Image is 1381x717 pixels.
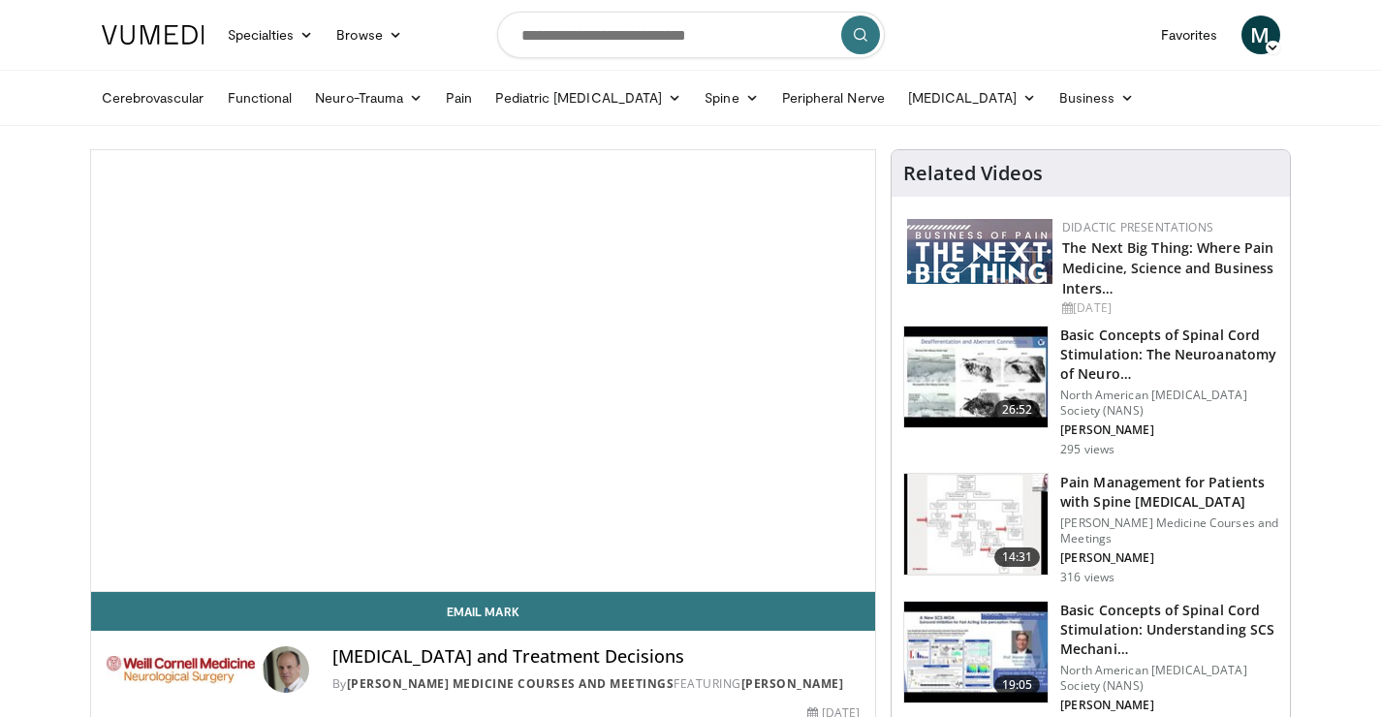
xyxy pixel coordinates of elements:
a: Peripheral Nerve [770,78,896,117]
a: Browse [325,16,414,54]
a: 26:52 Basic Concepts of Spinal Cord Stimulation: The Neuroanatomy of Neuro… North American [MEDIC... [903,326,1278,457]
p: [PERSON_NAME] [1060,422,1278,438]
p: [PERSON_NAME] [1060,550,1278,566]
p: 295 views [1060,442,1114,457]
img: Weill Cornell Medicine Courses and Meetings [107,646,255,693]
a: Neuro-Trauma [303,78,434,117]
video-js: Video Player [91,150,876,592]
div: By FEATURING [332,675,860,693]
a: Functional [216,78,304,117]
div: Didactic Presentations [1062,219,1274,236]
h3: Basic Concepts of Spinal Cord Stimulation: The Neuroanatomy of Neuro… [1060,326,1278,384]
img: Avatar [263,646,309,693]
a: [MEDICAL_DATA] [896,78,1048,117]
h4: [MEDICAL_DATA] and Treatment Decisions [332,646,860,668]
a: Cerebrovascular [90,78,216,117]
img: d97692dc-9f18-4e90-87c2-562f424998fc.150x105_q85_crop-smart_upscale.jpg [904,474,1048,575]
a: Pediatric [MEDICAL_DATA] [484,78,693,117]
img: 1680daec-fcfd-4287-ac41-19e7acb46365.150x105_q85_crop-smart_upscale.jpg [904,602,1048,702]
a: Business [1048,78,1146,117]
a: Spine [693,78,769,117]
a: [PERSON_NAME] [741,675,844,692]
h4: Related Videos [903,162,1043,185]
span: 19:05 [994,675,1041,695]
span: 26:52 [994,400,1041,420]
div: [DATE] [1062,299,1274,317]
a: Email Mark [91,592,876,631]
h3: Pain Management for Patients with Spine [MEDICAL_DATA] [1060,473,1278,512]
a: The Next Big Thing: Where Pain Medicine, Science and Business Inters… [1062,238,1273,297]
span: 14:31 [994,547,1041,567]
a: Pain [434,78,484,117]
img: 44f54e11-6613-45d7-904c-e6fd40030585.png.150x105_q85_autocrop_double_scale_upscale_version-0.2.png [907,219,1052,284]
input: Search topics, interventions [497,12,885,58]
a: Specialties [216,16,326,54]
p: North American [MEDICAL_DATA] Society (NANS) [1060,663,1278,694]
a: Favorites [1149,16,1230,54]
p: [PERSON_NAME] [1060,698,1278,713]
img: 56f187c5-4ee0-4fea-bafd-440954693c71.150x105_q85_crop-smart_upscale.jpg [904,327,1048,427]
p: [PERSON_NAME] Medicine Courses and Meetings [1060,515,1278,546]
h3: Basic Concepts of Spinal Cord Stimulation: Understanding SCS Mechani… [1060,601,1278,659]
a: [PERSON_NAME] Medicine Courses and Meetings [347,675,675,692]
p: North American [MEDICAL_DATA] Society (NANS) [1060,388,1278,419]
a: M [1241,16,1280,54]
a: 14:31 Pain Management for Patients with Spine [MEDICAL_DATA] [PERSON_NAME] Medicine Courses and M... [903,473,1278,585]
p: 316 views [1060,570,1114,585]
img: VuMedi Logo [102,25,204,45]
